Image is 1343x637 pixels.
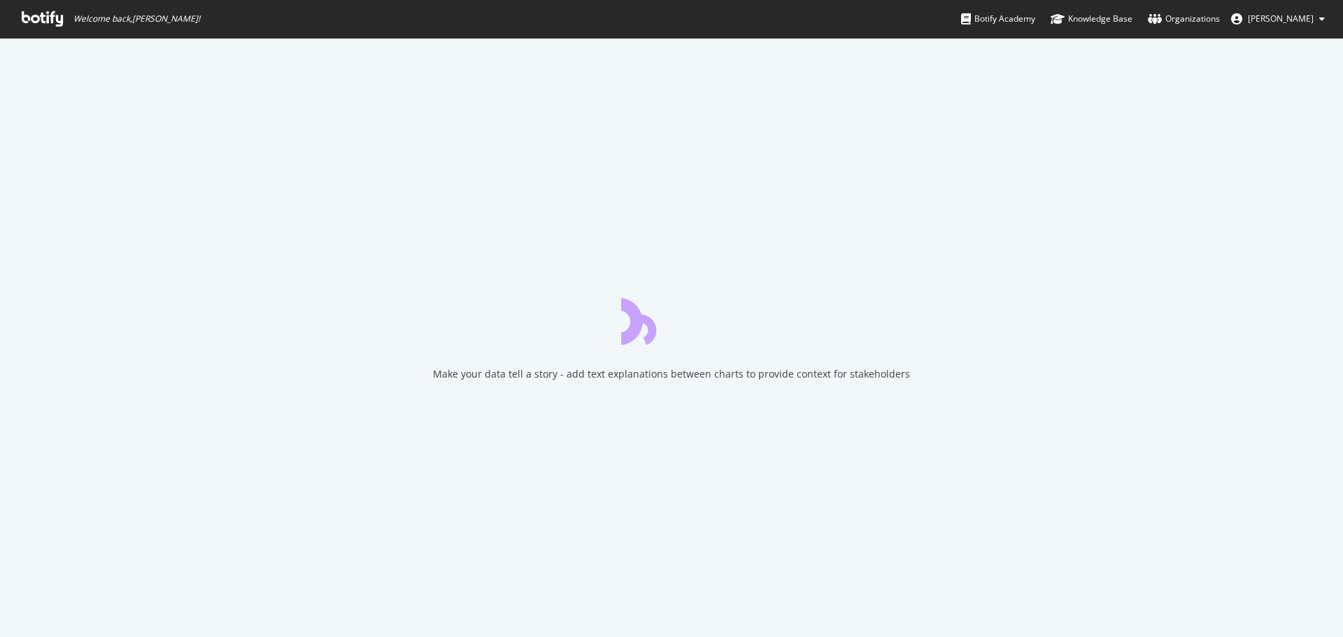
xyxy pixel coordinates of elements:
[73,13,200,24] span: Welcome back, [PERSON_NAME] !
[433,367,910,381] div: Make your data tell a story - add text explanations between charts to provide context for stakeho...
[1051,12,1132,26] div: Knowledge Base
[961,12,1035,26] div: Botify Academy
[1248,13,1314,24] span: Carol Augustyni
[1148,12,1220,26] div: Organizations
[1220,8,1336,30] button: [PERSON_NAME]
[621,294,722,345] div: animation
